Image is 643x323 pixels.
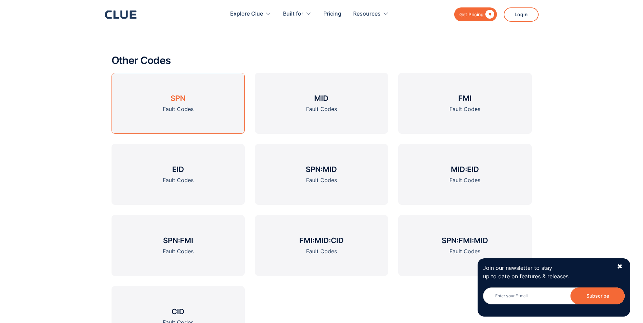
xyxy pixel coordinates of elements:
div: Built for [283,3,312,25]
a: FMI:MID:CIDFault Codes [255,215,388,276]
h3: SPN:MID [306,164,337,174]
h2: Other Codes [112,55,532,66]
h3: SPN:FMI [163,235,193,245]
a: MIDFault Codes [255,73,388,134]
div: Fault Codes [163,105,194,113]
a: EIDFault Codes [112,144,245,205]
h3: EID [172,164,184,174]
div: Resources [353,3,381,25]
div: Fault Codes [163,247,194,256]
a: SPN:MIDFault Codes [255,144,388,205]
div: Explore Clue [230,3,263,25]
div: Built for [283,3,303,25]
div: Get Pricing [459,10,484,19]
p: Join our newsletter to stay up to date on features & releases [483,264,610,281]
a: SPNFault Codes [112,73,245,134]
a: SPN:FMI:MIDFault Codes [398,215,531,276]
div: Fault Codes [449,247,480,256]
a: MID:EIDFault Codes [398,144,531,205]
div: Explore Clue [230,3,271,25]
h3: FMI:MID:CID [299,235,344,245]
div: Fault Codes [449,176,480,185]
h3: MID [314,93,328,103]
div: ✖ [617,262,623,271]
div: Fault Codes [449,105,480,113]
a: FMIFault Codes [398,73,531,134]
div: Fault Codes [306,105,337,113]
input: Enter your E-mail [483,287,625,304]
input: Subscribe [570,287,625,304]
a: SPN:FMIFault Codes [112,215,245,276]
h3: SPN [170,93,185,103]
a: Login [504,7,539,22]
h3: FMI [458,93,471,103]
a: Get Pricing [454,7,497,21]
div: Fault Codes [163,176,194,185]
div: Resources [353,3,389,25]
form: Newsletter [483,287,625,311]
a: Pricing [323,3,341,25]
h3: MID:EID [451,164,479,174]
div: Fault Codes [306,176,337,185]
h3: SPN:FMI:MID [442,235,488,245]
h3: CID [172,306,184,317]
div: Fault Codes [306,247,337,256]
div:  [484,10,494,19]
